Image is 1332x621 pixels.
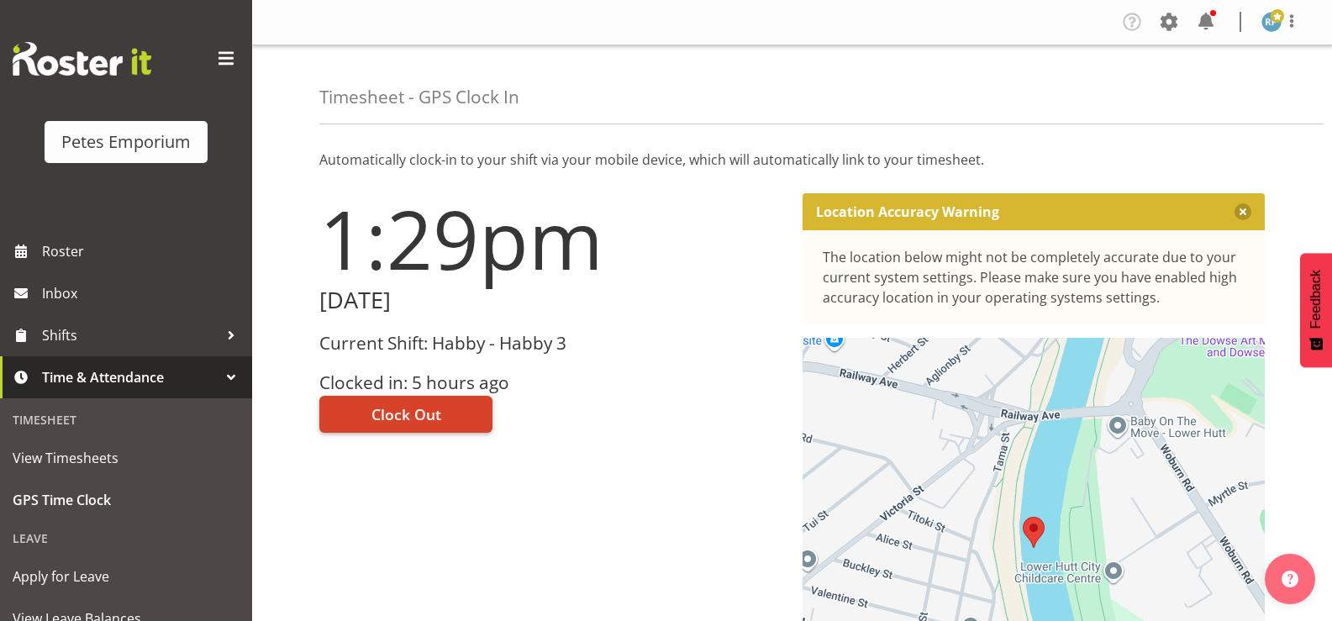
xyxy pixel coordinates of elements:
div: Timesheet [4,403,248,437]
button: Feedback - Show survey [1300,253,1332,367]
a: View Timesheets [4,437,248,479]
span: Clock Out [371,403,441,425]
span: View Timesheets [13,445,240,471]
h1: 1:29pm [319,193,782,284]
span: GPS Time Clock [13,487,240,513]
p: Location Accuracy Warning [816,203,999,220]
a: Apply for Leave [4,555,248,597]
div: Petes Emporium [61,129,191,155]
button: Clock Out [319,396,492,433]
img: Rosterit website logo [13,42,151,76]
h4: Timesheet - GPS Clock In [319,87,519,107]
img: help-xxl-2.png [1282,571,1298,587]
h2: [DATE] [319,287,782,313]
h3: Clocked in: 5 hours ago [319,373,782,392]
span: Inbox [42,281,244,306]
span: Apply for Leave [13,564,240,589]
span: Roster [42,239,244,264]
p: Automatically clock-in to your shift via your mobile device, which will automatically link to you... [319,150,1265,170]
div: The location below might not be completely accurate due to your current system settings. Please m... [823,247,1245,308]
img: reina-puketapu721.jpg [1261,12,1282,32]
span: Feedback [1308,270,1324,329]
span: Shifts [42,323,218,348]
a: GPS Time Clock [4,479,248,521]
span: Time & Attendance [42,365,218,390]
button: Close message [1235,203,1251,220]
h3: Current Shift: Habby - Habby 3 [319,334,782,353]
div: Leave [4,521,248,555]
